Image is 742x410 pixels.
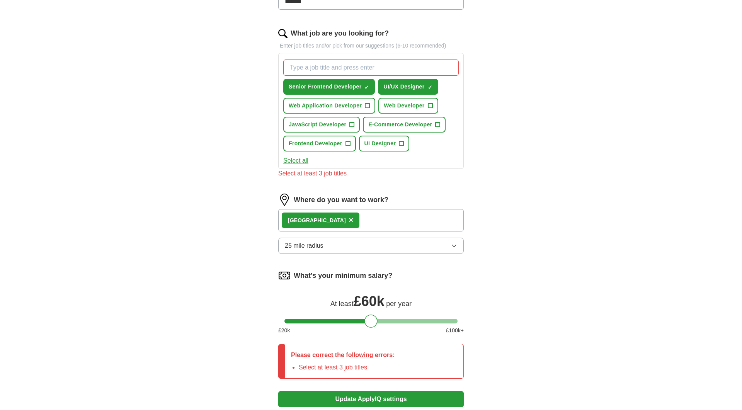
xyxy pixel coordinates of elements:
label: Where do you want to work? [294,195,388,205]
button: E-Commerce Developer [363,117,446,133]
label: What job are you looking for? [291,28,389,39]
button: Select all [283,156,308,165]
span: UI/UX Designer [383,83,424,91]
span: Frontend Developer [289,140,342,148]
img: salary.png [278,269,291,282]
div: Select at least 3 job titles [278,169,464,178]
label: What's your minimum salary? [294,270,392,281]
span: UI Designer [364,140,396,148]
span: × [349,216,354,224]
img: search.png [278,29,288,38]
button: Web Application Developer [283,98,375,114]
span: Senior Frontend Developer [289,83,361,91]
p: Enter job titles and/or pick from our suggestions (6-10 recommended) [278,42,464,50]
button: Web Developer [378,98,438,114]
span: ✓ [428,84,432,90]
span: E-Commerce Developer [368,121,432,129]
span: Web Application Developer [289,102,362,110]
button: Update ApplyIQ settings [278,391,464,407]
button: JavaScript Developer [283,117,360,133]
p: Please correct the following errors: [291,350,395,360]
span: 25 mile radius [285,241,323,250]
div: [GEOGRAPHIC_DATA] [288,216,346,225]
span: £ 100 k+ [446,327,464,335]
button: 25 mile radius [278,238,464,254]
span: per year [386,300,412,308]
li: Select at least 3 job titles [299,363,395,372]
button: Frontend Developer [283,136,356,151]
img: location.png [278,194,291,206]
span: Web Developer [384,102,424,110]
span: JavaScript Developer [289,121,346,129]
button: × [349,214,354,226]
input: Type a job title and press enter [283,60,459,76]
span: At least [330,300,354,308]
button: UI/UX Designer✓ [378,79,438,95]
button: UI Designer [359,136,410,151]
span: ✓ [364,84,369,90]
span: £ 60k [354,293,385,309]
button: Senior Frontend Developer✓ [283,79,375,95]
span: £ 20 k [278,327,290,335]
